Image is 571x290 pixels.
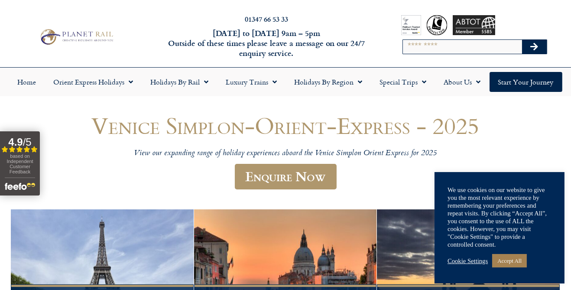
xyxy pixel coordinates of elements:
[154,28,378,59] h6: [DATE] to [DATE] 9am – 5pm Outside of these times please leave a message on our 24/7 enquiry serv...
[217,72,286,92] a: Luxury Trains
[142,72,217,92] a: Holidays by Rail
[490,72,562,92] a: Start your Journey
[26,149,545,159] p: View our expanding range of holiday experiences aboard the Venice Simplon Orient Express for 2025
[435,72,490,92] a: About Us
[45,72,142,92] a: Orient Express Holidays
[448,257,488,265] a: Cookie Settings
[522,40,547,54] button: Search
[235,164,337,189] a: Enquire Now
[286,72,371,92] a: Holidays by Region
[448,186,552,248] div: We use cookies on our website to give you the most relevant experience by remembering your prefer...
[4,72,567,92] nav: Menu
[245,14,288,24] a: 01347 66 53 33
[492,254,527,267] a: Accept All
[37,27,115,46] img: Planet Rail Train Holidays Logo
[371,72,435,92] a: Special Trips
[9,72,45,92] a: Home
[26,113,545,138] h1: Venice Simplon-Orient-Express - 2025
